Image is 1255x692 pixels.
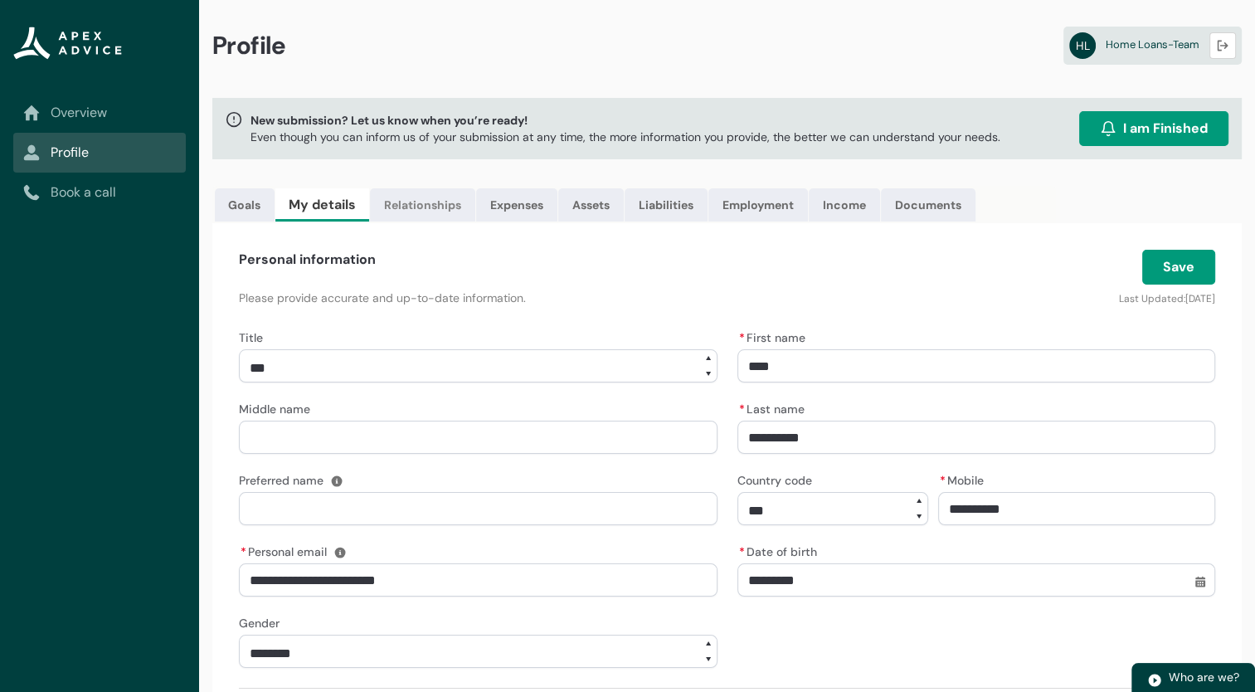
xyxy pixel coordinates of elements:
img: play.svg [1147,673,1162,688]
span: Profile [212,30,286,61]
label: Last name [737,397,811,417]
a: My details [275,188,369,222]
p: Even though you can inform us of your submission at any time, the more information you provide, t... [251,129,1000,145]
lightning-formatted-date-time: [DATE] [1185,292,1215,305]
label: Personal email [239,540,333,560]
abbr: required [739,330,745,345]
span: Country code [737,473,812,488]
lightning-formatted-text: Last Updated: [1119,292,1185,305]
a: HLHome Loans-Team [1063,27,1242,65]
span: New submission? Let us know when you’re ready! [251,112,1000,129]
a: Assets [558,188,624,222]
h4: Personal information [239,250,376,270]
abbr: HL [1069,32,1096,59]
span: Gender [239,616,280,631]
img: alarm.svg [1100,120,1116,137]
label: Preferred name [239,469,330,489]
button: Save [1142,250,1215,285]
abbr: required [940,473,946,488]
nav: Sub page [13,93,186,212]
a: Overview [23,103,176,123]
a: Relationships [370,188,475,222]
label: Mobile [938,469,990,489]
button: Logout [1209,32,1236,59]
a: Employment [708,188,808,222]
label: First name [737,326,812,346]
a: Book a call [23,183,176,202]
span: Title [239,330,263,345]
abbr: required [739,402,745,417]
a: Income [809,188,880,222]
a: Documents [881,188,975,222]
label: Date of birth [737,540,824,560]
abbr: required [241,544,246,559]
span: I am Finished [1123,119,1208,139]
label: Middle name [239,397,317,417]
span: Who are we? [1169,670,1239,685]
a: Liabilities [625,188,708,222]
span: Home Loans-Team [1106,37,1199,51]
abbr: required [739,544,745,559]
img: Apex Advice Group [13,27,122,60]
a: Profile [23,143,176,163]
button: I am Finished [1079,111,1228,146]
a: Goals [215,188,275,222]
p: Please provide accurate and up-to-date information. [239,290,883,306]
a: Expenses [476,188,557,222]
